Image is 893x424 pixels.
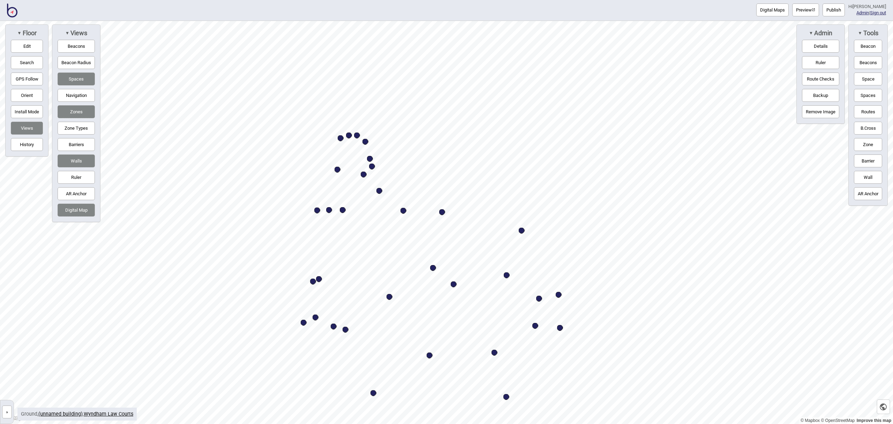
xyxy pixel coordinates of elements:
a: Admin [856,10,869,15]
button: Search [11,56,43,69]
button: Orient [11,89,43,102]
div: Map marker [314,207,320,213]
button: Zones [58,105,95,118]
div: Map marker [316,276,322,282]
img: BindiMaps CMS [7,3,17,17]
div: Map marker [370,390,376,396]
button: Barrier [854,154,882,167]
button: Barriers [58,138,95,151]
button: Routes [854,105,882,118]
div: Map marker [519,228,525,234]
a: Mapbox logo [2,414,33,422]
button: Zone Types [58,122,95,135]
div: Map marker [335,167,340,173]
a: (unnamed building) [38,411,83,417]
button: Beacon [854,40,882,53]
div: Map marker [427,353,433,358]
div: Map marker [532,323,538,329]
a: Wyndham Law Courts [84,411,133,417]
button: Wall [854,171,882,184]
span: | [856,10,870,15]
button: Details [802,40,839,53]
div: Map marker [504,272,510,278]
div: Map marker [310,279,316,285]
button: AR Anchor [58,187,95,200]
span: Tools [862,29,878,37]
div: Map marker [557,325,563,331]
button: History [11,138,43,151]
div: Map marker [439,209,445,215]
button: Navigation [58,89,95,102]
div: Map marker [536,296,542,302]
a: Mapbox [801,418,820,423]
div: Map marker [340,207,346,213]
button: Ruler [802,56,839,69]
div: Map marker [362,139,368,145]
a: Map feedback [857,418,891,423]
a: OpenStreetMap [821,418,855,423]
div: Map marker [556,292,562,298]
div: Map marker [400,208,406,214]
div: Map marker [361,172,367,177]
span: ▼ [809,30,813,36]
div: Map marker [369,164,375,169]
button: Spaces [58,73,95,85]
div: Map marker [331,324,337,330]
div: Map marker [313,315,318,320]
button: Preview [792,3,819,16]
button: GPS Follow [11,73,43,85]
button: B.Cross [854,122,882,135]
span: ▼ [858,30,862,36]
div: Map marker [301,320,307,326]
button: Zone [854,138,882,151]
button: Remove Image [802,105,839,118]
div: Map marker [343,327,348,333]
button: Publish [823,3,845,16]
span: Floor [22,29,37,37]
button: Walls [58,154,95,167]
button: Digital Maps [756,3,789,16]
button: Ruler [58,171,95,184]
span: ▼ [17,30,21,36]
div: Map marker [354,132,360,138]
span: Views [69,29,87,37]
div: Map marker [430,265,436,271]
button: » [2,406,12,418]
button: Edit [11,40,43,53]
button: Digital Map [58,204,95,217]
button: AR Anchor [854,187,882,200]
span: Admin [813,29,832,37]
button: Install Mode [11,105,43,118]
button: Beacons [854,56,882,69]
button: Sign out [870,10,886,15]
div: Map marker [376,188,382,194]
button: Space [854,73,882,85]
button: Beacon Radius [58,56,95,69]
div: Map marker [387,294,392,300]
div: Map marker [326,207,332,213]
div: Map marker [451,281,457,287]
button: Beacons [58,40,95,53]
button: Views [11,122,43,135]
span: ▼ [65,30,69,36]
button: Backup [802,89,839,102]
div: Map marker [491,350,497,356]
button: Route Checks [802,73,839,85]
span: , [38,411,84,417]
div: Map marker [367,156,373,162]
img: preview [812,8,815,12]
div: Map marker [338,135,344,141]
button: Spaces [854,89,882,102]
a: Previewpreview [792,3,819,16]
div: Map marker [346,132,352,138]
a: » [0,408,14,415]
div: Hi [PERSON_NAME] [848,3,886,10]
div: Map marker [503,394,509,400]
